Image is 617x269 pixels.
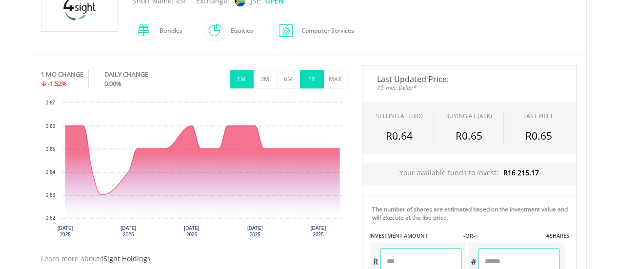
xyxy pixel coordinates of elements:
span: 15-min. Delay* [370,83,569,92]
span: R0.65 [455,129,482,143]
svg: Interactive chart [41,98,347,244]
span: -1.52% [48,79,67,88]
text: [DATE] 2025 [184,226,199,237]
button: 1M [230,70,254,88]
button: MAX [323,70,347,88]
span: 4Sight Holdings [100,254,151,263]
div: LAST PRICE [523,112,554,120]
button: 6M [277,70,300,88]
text: 0.63 [45,192,55,198]
span: R16 215.17 [503,168,539,177]
span: R0.64 [386,129,413,143]
button: 1Y [300,70,324,88]
text: 0.65 [45,146,55,152]
span: 0.00% [104,79,121,88]
span: R0.65 [525,129,552,143]
div: DAILY CHANGE [104,70,181,79]
div: SELLING AT (BID) [376,112,422,120]
div: Computer Services [297,19,354,42]
div: Bundles [155,19,182,42]
text: [DATE] 2025 [57,226,73,237]
text: [DATE] 2025 [120,226,136,237]
div: The number of shares are estimated based on the investment value and will execute at the live price. [372,205,572,222]
div: Your available funds to invest: [362,163,576,185]
span: BUYING AT (ASK) [445,112,492,120]
div: Chart. Highcharts interactive chart. [41,98,347,244]
text: [DATE] 2025 [310,226,326,237]
text: 0.64 [45,169,55,175]
span: Last Updated Price: [370,75,569,83]
text: 0.67 [45,100,55,105]
button: 3M [253,70,277,88]
div: 1 MO CHANGE [41,70,83,79]
div: Equities [226,19,253,42]
text: 0.66 [45,124,55,129]
text: [DATE] 2025 [247,226,262,237]
label: -OR- [463,232,475,240]
text: 0.62 [45,215,55,221]
label: INVESTMENT AMOUNT [369,232,428,240]
label: #SHARES [546,232,569,240]
div: Learn more about [41,254,347,264]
